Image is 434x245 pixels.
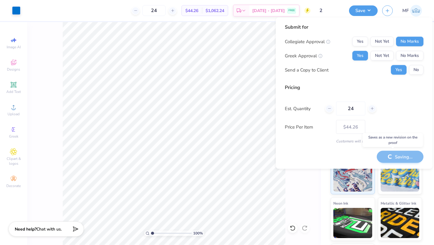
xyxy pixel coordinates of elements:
[288,8,295,13] span: FREE
[381,200,416,206] span: Metallic & Glitter Ink
[285,66,329,73] div: Send a Copy to Client
[6,183,21,188] span: Decorate
[381,161,420,192] img: Puff Ink
[333,161,372,192] img: Standard
[370,37,394,46] button: Not Yet
[409,65,423,75] button: No
[8,112,20,116] span: Upload
[285,38,330,45] div: Collegiate Approval
[391,65,407,75] button: Yes
[285,138,423,144] div: Customers will see this price on HQ.
[252,8,285,14] span: [DATE] - [DATE]
[315,5,344,17] input: Untitled Design
[285,24,423,31] div: Submit for
[336,102,365,116] input: – –
[402,7,409,14] span: MF
[402,5,422,17] a: MF
[381,208,420,238] img: Metallic & Glitter Ink
[7,45,21,49] span: Image AI
[333,200,348,206] span: Neon Ink
[370,51,394,61] button: Not Yet
[396,51,423,61] button: No Marks
[193,231,203,236] span: 100 %
[285,123,332,130] label: Price Per Item
[285,84,423,91] div: Pricing
[142,5,166,16] input: – –
[410,5,422,17] img: Mia Fredrick
[363,133,423,147] div: Saves as a new revision on the proof
[352,37,368,46] button: Yes
[7,67,20,72] span: Designs
[206,8,224,14] span: $1,062.24
[6,89,21,94] span: Add Text
[285,52,322,59] div: Greek Approval
[36,226,62,232] span: Chat with us.
[285,105,321,112] label: Est. Quantity
[15,226,36,232] strong: Need help?
[349,5,378,16] button: Save
[352,51,368,61] button: Yes
[185,8,198,14] span: $44.26
[9,134,18,139] span: Greek
[333,208,372,238] img: Neon Ink
[396,37,423,46] button: No Marks
[3,156,24,166] span: Clipart & logos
